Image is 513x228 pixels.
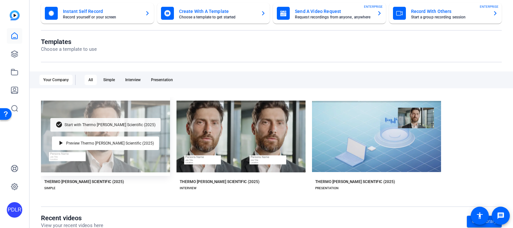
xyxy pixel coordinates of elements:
[44,179,124,184] div: THERMO [PERSON_NAME] SCIENTIFIC (2025)
[476,212,484,220] mat-icon: accessibility
[295,15,372,19] mat-card-subtitle: Request recordings from anyone, anywhere
[55,121,63,129] mat-icon: check_circle
[467,216,502,227] a: Go to library
[41,46,97,53] p: Choose a template to use
[389,3,502,24] button: Record With OthersStart a group recording sessionENTERPRISE
[10,10,20,20] img: blue-gradient.svg
[7,202,22,218] div: PDLR
[364,4,383,9] span: ENTERPRISE
[85,75,97,85] div: All
[63,15,140,19] mat-card-subtitle: Record yourself or your screen
[315,186,338,191] div: PRESENTATION
[179,7,256,15] mat-card-title: Create With A Template
[180,179,259,184] div: THERMO [PERSON_NAME] SCIENTIFIC (2025)
[99,75,119,85] div: Simple
[179,15,256,19] mat-card-subtitle: Choose a template to get started
[66,141,154,145] span: Preview Thermo [PERSON_NAME] Scientific (2025)
[480,4,498,9] span: ENTERPRISE
[39,75,73,85] div: Your Company
[147,75,177,85] div: Presentation
[315,179,395,184] div: THERMO [PERSON_NAME] SCIENTIFIC (2025)
[497,212,505,220] mat-icon: message
[65,123,156,127] span: Start with Thermo [PERSON_NAME] Scientific (2025)
[411,7,488,15] mat-card-title: Record With Others
[41,3,154,24] button: Instant Self RecordRecord yourself or your screen
[121,75,145,85] div: Interview
[44,186,55,191] div: SIMPLE
[41,214,103,222] h1: Recent videos
[295,7,372,15] mat-card-title: Send A Video Request
[63,7,140,15] mat-card-title: Instant Self Record
[180,186,196,191] div: INTERVIEW
[41,38,97,46] h1: Templates
[57,139,65,147] mat-icon: play_arrow
[157,3,270,24] button: Create With A TemplateChoose a template to get started
[273,3,386,24] button: Send A Video RequestRequest recordings from anyone, anywhereENTERPRISE
[411,15,488,19] mat-card-subtitle: Start a group recording session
